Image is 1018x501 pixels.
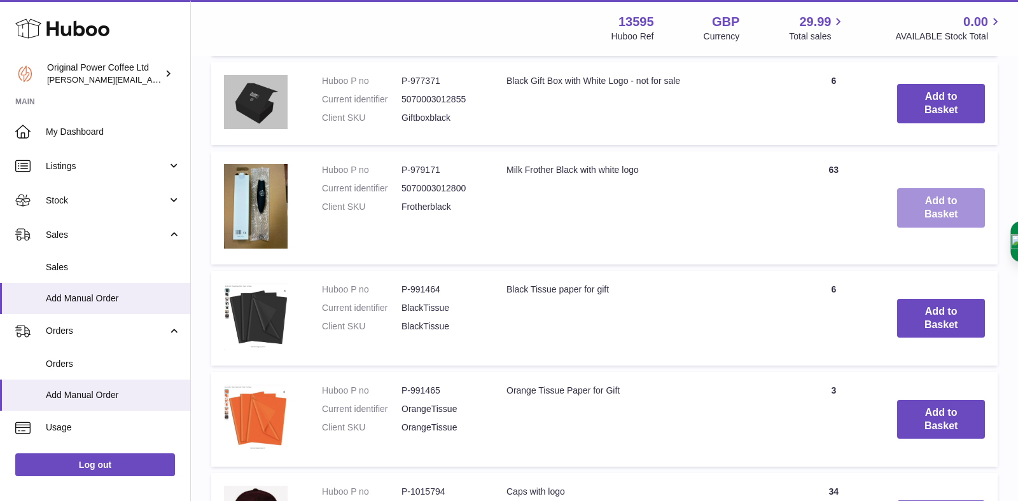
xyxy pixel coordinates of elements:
[322,93,401,106] dt: Current identifier
[322,385,401,397] dt: Huboo P no
[783,62,884,145] td: 6
[712,13,739,31] strong: GBP
[897,188,985,228] button: Add to Basket
[322,302,401,314] dt: Current identifier
[401,164,481,176] dd: P-979171
[46,229,167,241] span: Sales
[15,64,34,83] img: aline@drinkpowercoffee.com
[322,164,401,176] dt: Huboo P no
[46,389,181,401] span: Add Manual Order
[322,112,401,124] dt: Client SKU
[618,13,654,31] strong: 13595
[789,13,846,43] a: 29.99 Total sales
[47,62,162,86] div: Original Power Coffee Ltd
[401,403,481,415] dd: OrangeTissue
[322,320,401,333] dt: Client SKU
[401,93,481,106] dd: 5070003012855
[46,358,181,370] span: Orders
[401,385,481,397] dd: P-991465
[895,31,1003,43] span: AVAILABLE Stock Total
[401,486,481,498] dd: P-1015794
[494,372,783,467] td: Orange Tissue Paper for Gift
[401,182,481,195] dd: 5070003012800
[494,151,783,264] td: Milk Frother Black with white logo
[224,164,288,249] img: Milk Frother Black with white logo
[789,31,846,43] span: Total sales
[46,261,181,273] span: Sales
[799,13,831,31] span: 29.99
[401,112,481,124] dd: Giftboxblack
[224,385,288,451] img: Orange Tissue Paper for Gift
[46,422,181,434] span: Usage
[897,400,985,439] button: Add to Basket
[322,486,401,498] dt: Huboo P no
[401,320,481,333] dd: BlackTissue
[897,299,985,338] button: Add to Basket
[783,151,884,264] td: 63
[46,325,167,337] span: Orders
[704,31,740,43] div: Currency
[401,201,481,213] dd: Frotherblack
[963,13,988,31] span: 0.00
[783,372,884,467] td: 3
[401,302,481,314] dd: BlackTissue
[401,422,481,434] dd: OrangeTissue
[322,422,401,434] dt: Client SKU
[494,62,783,145] td: Black Gift Box with White Logo - not for sale
[401,75,481,87] dd: P-977371
[47,74,255,85] span: [PERSON_NAME][EMAIL_ADDRESS][DOMAIN_NAME]
[611,31,654,43] div: Huboo Ref
[46,160,167,172] span: Listings
[46,126,181,138] span: My Dashboard
[322,182,401,195] dt: Current identifier
[15,453,175,476] a: Log out
[224,284,288,350] img: Black Tissue paper for gift
[401,284,481,296] dd: P-991464
[322,403,401,415] dt: Current identifier
[322,75,401,87] dt: Huboo P no
[897,84,985,123] button: Add to Basket
[494,271,783,366] td: Black Tissue paper for gift
[895,13,1003,43] a: 0.00 AVAILABLE Stock Total
[46,195,167,207] span: Stock
[46,292,181,305] span: Add Manual Order
[322,201,401,213] dt: Client SKU
[224,75,288,129] img: Black Gift Box with White Logo - not for sale
[783,271,884,366] td: 6
[322,284,401,296] dt: Huboo P no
